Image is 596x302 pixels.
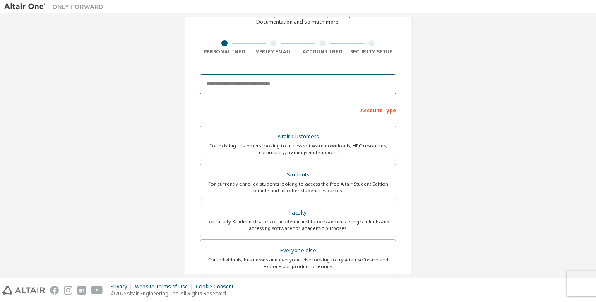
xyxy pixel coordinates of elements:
img: Altair One [4,2,108,11]
div: Students [205,169,391,181]
div: Everyone else [205,245,391,256]
div: Cookie Consent [196,283,238,290]
img: altair_logo.svg [2,286,45,295]
div: Faculty [205,207,391,219]
div: For faculty & administrators of academic institutions administering students and accessing softwa... [205,218,391,232]
img: youtube.svg [91,286,103,295]
p: © 2025 Altair Engineering, Inc. All Rights Reserved. [111,290,238,297]
div: Website Terms of Use [135,283,196,290]
div: Account Info [298,48,347,55]
div: Personal Info [200,48,249,55]
div: Verify Email [249,48,298,55]
div: For currently enrolled students looking to access the free Altair Student Edition bundle and all ... [205,181,391,194]
div: Privacy [111,283,135,290]
img: instagram.svg [64,286,72,295]
img: linkedin.svg [77,286,86,295]
div: Security Setup [347,48,397,55]
img: facebook.svg [50,286,59,295]
div: For Free Trials, Licenses, Downloads, Learning & Documentation and so much more. [240,12,356,25]
div: Altair Customers [205,131,391,143]
div: For existing customers looking to access software downloads, HPC resources, community, trainings ... [205,143,391,156]
div: Account Type [200,103,396,116]
div: For individuals, businesses and everyone else looking to try Altair software and explore our prod... [205,256,391,270]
